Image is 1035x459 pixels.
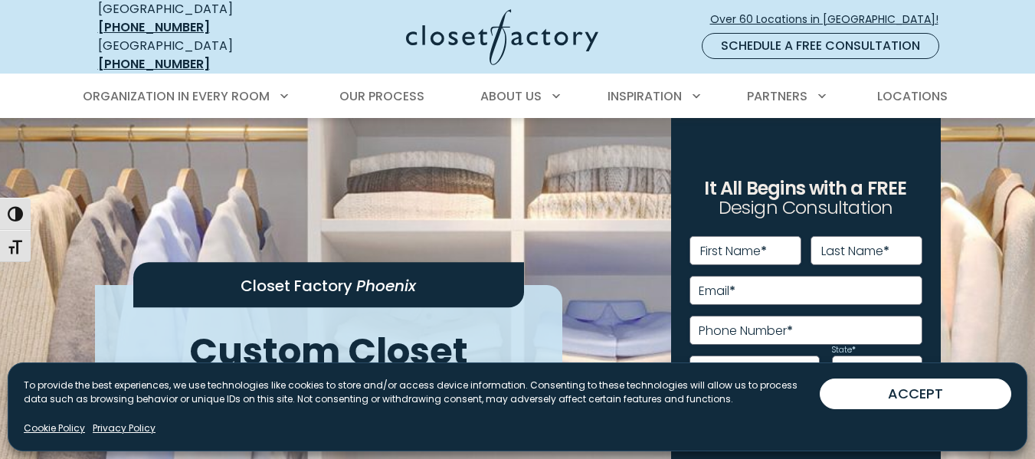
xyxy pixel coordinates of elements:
a: Over 60 Locations in [GEOGRAPHIC_DATA]! [709,6,951,33]
span: Our Process [339,87,424,105]
a: Schedule a Free Consultation [702,33,939,59]
span: It All Begins with a FREE [704,175,906,201]
nav: Primary Menu [72,75,964,118]
a: Cookie Policy [24,421,85,435]
span: Closet Factory [241,275,352,297]
span: Custom Closet Systems in [144,326,468,416]
button: ACCEPT [820,379,1011,409]
div: [GEOGRAPHIC_DATA] [98,37,286,74]
span: Locations [877,87,948,105]
span: Partners [747,87,807,105]
label: Last Name [821,245,889,257]
span: About Us [480,87,542,105]
span: Organization in Every Room [83,87,270,105]
label: Email [699,285,735,297]
span: Design Consultation [719,195,893,221]
span: Over 60 Locations in [GEOGRAPHIC_DATA]! [710,11,951,28]
a: Privacy Policy [93,421,156,435]
label: State [832,346,856,354]
span: Phoenix [359,349,513,418]
img: Closet Factory Logo [406,9,598,65]
label: First Name [700,245,767,257]
span: Phoenix [356,275,416,297]
a: [PHONE_NUMBER] [98,18,210,36]
p: To provide the best experiences, we use technologies like cookies to store and/or access device i... [24,379,820,406]
label: Phone Number [699,325,793,337]
a: [PHONE_NUMBER] [98,55,210,73]
span: Inspiration [608,87,682,105]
